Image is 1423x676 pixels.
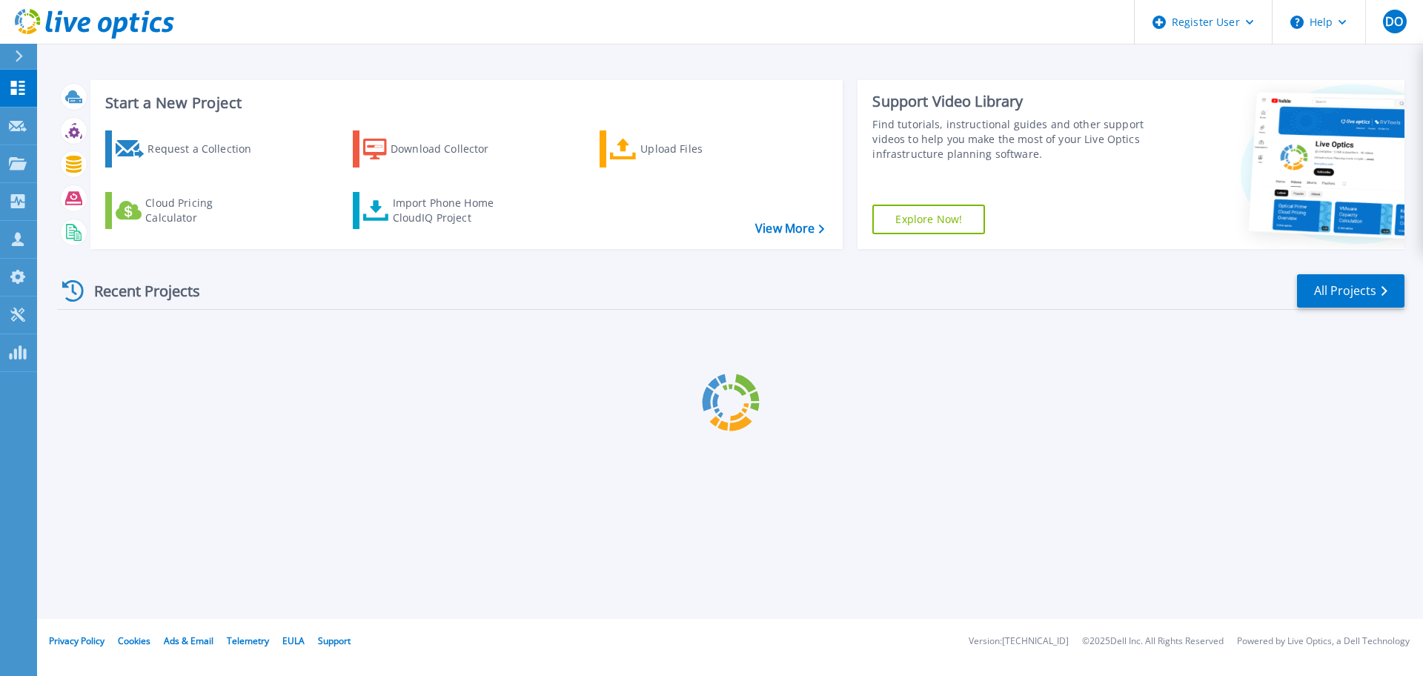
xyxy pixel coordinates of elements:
li: Version: [TECHNICAL_ID] [969,637,1069,646]
a: EULA [282,634,305,647]
div: Support Video Library [872,92,1151,111]
a: Request a Collection [105,130,271,168]
li: © 2025 Dell Inc. All Rights Reserved [1082,637,1224,646]
a: Privacy Policy [49,634,105,647]
li: Powered by Live Optics, a Dell Technology [1237,637,1410,646]
a: Support [318,634,351,647]
div: Upload Files [640,134,759,164]
a: Telemetry [227,634,269,647]
div: Cloud Pricing Calculator [145,196,264,225]
a: Explore Now! [872,205,985,234]
div: Find tutorials, instructional guides and other support videos to help you make the most of your L... [872,117,1151,162]
a: Ads & Email [164,634,213,647]
span: DO [1385,16,1403,27]
a: All Projects [1297,274,1404,308]
div: Recent Projects [57,273,220,309]
div: Request a Collection [147,134,266,164]
div: Import Phone Home CloudIQ Project [393,196,508,225]
a: View More [755,222,824,236]
a: Upload Files [600,130,765,168]
a: Download Collector [353,130,518,168]
h3: Start a New Project [105,95,824,111]
a: Cloud Pricing Calculator [105,192,271,229]
a: Cookies [118,634,150,647]
div: Download Collector [391,134,509,164]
